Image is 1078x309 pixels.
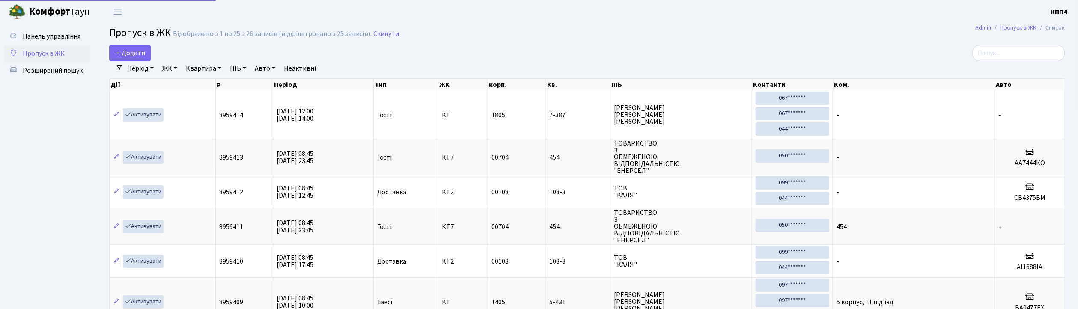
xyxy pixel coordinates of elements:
span: 108-3 [550,258,607,265]
span: 5 корпус, 11 під'їзд [837,297,893,307]
a: Пропуск в ЖК [4,45,90,62]
nav: breadcrumb [963,19,1078,37]
th: Ком. [834,79,995,91]
span: [DATE] 12:00 [DATE] 14:00 [277,107,313,123]
input: Пошук... [972,45,1065,61]
span: 108-3 [550,189,607,196]
span: КТ7 [442,154,484,161]
span: Пропуск в ЖК [23,49,65,58]
a: Додати [109,45,151,61]
a: Скинути [373,30,399,38]
span: ТОВ "КАЛЯ" [614,254,748,268]
span: - [837,153,839,162]
li: Список [1037,23,1065,33]
span: 00108 [491,257,509,266]
span: 8959412 [219,187,243,197]
span: [PERSON_NAME] [PERSON_NAME] [PERSON_NAME] [614,104,748,125]
span: 8959410 [219,257,243,266]
span: 454 [550,223,607,230]
th: Дії [110,79,216,91]
span: 454 [837,222,847,232]
a: ПІБ [226,61,250,76]
span: 00704 [491,222,509,232]
span: 00704 [491,153,509,162]
span: - [998,110,1001,120]
span: КТ2 [442,258,484,265]
a: Активувати [123,220,164,233]
th: Кв. [546,79,611,91]
a: Активувати [123,295,164,309]
h5: АА7444КО [998,159,1061,167]
a: КПП4 [1051,7,1068,17]
span: - [837,110,839,120]
span: 00108 [491,187,509,197]
span: 1805 [491,110,505,120]
a: Пропуск в ЖК [1001,23,1037,32]
img: logo.png [9,3,26,21]
a: Неактивні [280,61,319,76]
span: Додати [115,48,145,58]
a: Активувати [123,185,164,199]
span: - [837,187,839,197]
div: Відображено з 1 по 25 з 26 записів (відфільтровано з 25 записів). [173,30,372,38]
span: ТОВ "КАЛЯ" [614,185,748,199]
span: - [837,257,839,266]
th: Контакти [753,79,834,91]
span: 454 [550,154,607,161]
th: ПІБ [610,79,752,91]
b: Комфорт [29,5,70,18]
th: Тип [374,79,438,91]
th: # [216,79,273,91]
span: 8959414 [219,110,243,120]
span: КТ2 [442,189,484,196]
th: ЖК [438,79,488,91]
span: - [998,222,1001,232]
span: 7-387 [550,112,607,119]
span: 5-431 [550,299,607,306]
span: 8959411 [219,222,243,232]
button: Переключити навігацію [107,5,128,19]
span: Розширений пошук [23,66,83,75]
span: ТОВАРИСТВО З ОБМЕЖЕНОЮ ВІДПОВІДАЛЬНІСТЮ "ЕНЕРСЕЛ" [614,140,748,174]
a: ЖК [159,61,181,76]
span: [DATE] 08:45 [DATE] 23:45 [277,149,313,166]
span: 1405 [491,297,505,307]
span: Таксі [377,299,393,306]
span: Таун [29,5,90,19]
span: Гості [377,223,392,230]
span: КТ [442,112,484,119]
a: Активувати [123,255,164,268]
a: Admin [976,23,992,32]
a: Активувати [123,151,164,164]
span: [DATE] 08:45 [DATE] 12:45 [277,184,313,200]
a: Панель управління [4,28,90,45]
span: КТ [442,299,484,306]
span: Доставка [377,258,407,265]
span: Доставка [377,189,407,196]
span: ТОВАРИСТВО З ОБМЕЖЕНОЮ ВІДПОВІДАЛЬНІСТЮ "ЕНЕРСЕЛ" [614,209,748,244]
span: [DATE] 08:45 [DATE] 23:45 [277,218,313,235]
a: Період [124,61,157,76]
a: Квартира [182,61,225,76]
a: Розширений пошук [4,62,90,79]
span: Панель управління [23,32,80,41]
a: Активувати [123,108,164,122]
th: Період [273,79,374,91]
th: корп. [488,79,546,91]
span: 8959409 [219,297,243,307]
span: [DATE] 08:45 [DATE] 17:45 [277,253,313,270]
span: Гості [377,154,392,161]
span: Пропуск в ЖК [109,25,171,40]
span: Гості [377,112,392,119]
a: Авто [251,61,279,76]
span: КТ7 [442,223,484,230]
h5: АІ1688ІА [998,263,1061,271]
th: Авто [995,79,1066,91]
span: 8959413 [219,153,243,162]
h5: СВ4375ВМ [998,194,1061,202]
